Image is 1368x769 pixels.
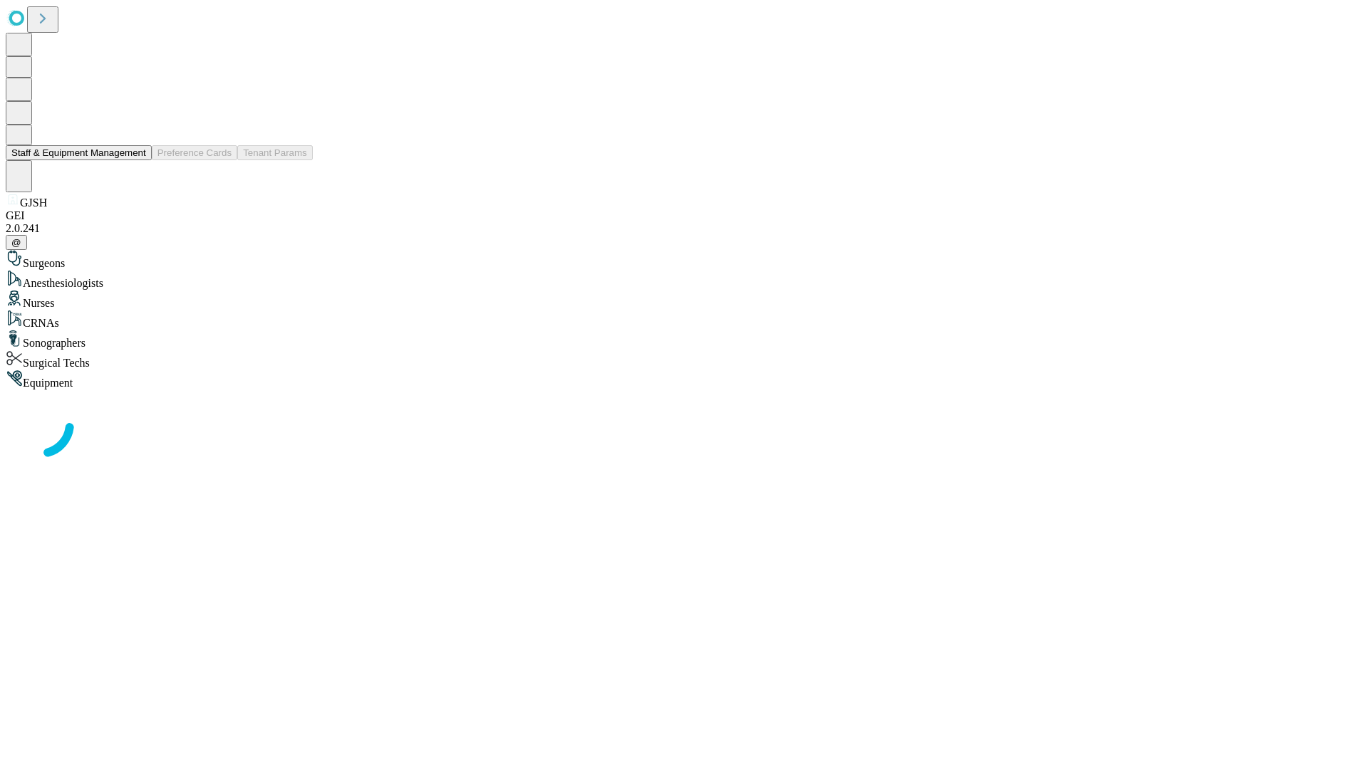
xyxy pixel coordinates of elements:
[6,310,1362,330] div: CRNAs
[6,222,1362,235] div: 2.0.241
[6,209,1362,222] div: GEI
[6,290,1362,310] div: Nurses
[237,145,313,160] button: Tenant Params
[11,237,21,248] span: @
[6,350,1362,370] div: Surgical Techs
[6,270,1362,290] div: Anesthesiologists
[6,370,1362,389] div: Equipment
[6,330,1362,350] div: Sonographers
[6,250,1362,270] div: Surgeons
[6,235,27,250] button: @
[152,145,237,160] button: Preference Cards
[20,197,47,209] span: GJSH
[6,145,152,160] button: Staff & Equipment Management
